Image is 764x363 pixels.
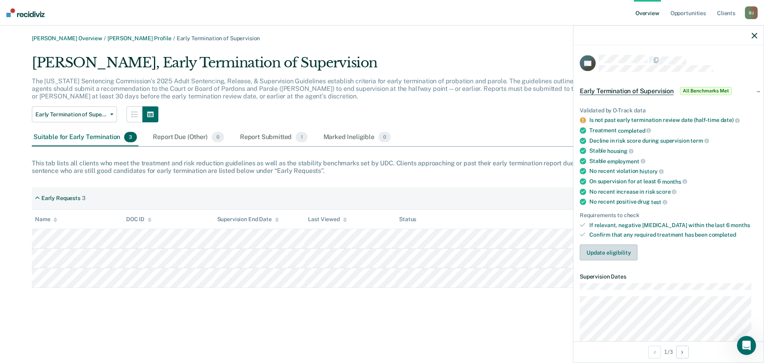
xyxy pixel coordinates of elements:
[126,216,152,223] div: DOC ID
[589,178,757,185] div: On supervision for at least 6
[607,158,645,164] span: employment
[589,157,757,165] div: Stable
[731,222,750,228] span: months
[212,132,224,142] span: 0
[238,129,309,146] div: Report Submitted
[32,159,732,175] div: This tab lists all clients who meet the treatment and risk reduction guidelines as well as the st...
[737,336,756,355] iframe: Intercom live chat
[680,87,732,95] span: All Benchmarks Met
[32,35,102,41] a: [PERSON_NAME] Overview
[618,127,651,133] span: completed
[580,107,757,114] div: Validated by O-Track data
[32,55,605,77] div: [PERSON_NAME], Early Termination of Supervision
[573,341,764,362] div: 1 / 3
[322,129,393,146] div: Marked Ineligible
[580,212,757,218] div: Requirements to check
[217,216,279,223] div: Supervision End Date
[656,188,676,195] span: score
[573,78,764,104] div: Early Termination of SupervisionAll Benchmarks Met
[102,35,107,41] span: /
[676,345,689,358] button: Next Opportunity
[580,87,674,95] span: Early Termination of Supervision
[32,129,138,146] div: Suitable for Early Termination
[580,273,757,280] dt: Supervision Dates
[151,129,225,146] div: Report Due (Other)
[399,216,416,223] div: Status
[35,216,57,223] div: Name
[589,147,757,155] div: Stable
[662,178,687,184] span: months
[690,137,709,144] span: term
[639,168,664,175] span: history
[709,232,736,238] span: completed
[107,35,172,41] a: [PERSON_NAME] Profile
[745,6,758,19] div: B J
[589,127,757,134] div: Treatment
[32,77,598,100] p: The [US_STATE] Sentencing Commission’s 2025 Adult Sentencing, Release, & Supervision Guidelines e...
[35,111,107,118] span: Early Termination of Supervision
[308,216,347,223] div: Last Viewed
[651,198,667,205] span: test
[589,168,757,175] div: No recent violation
[589,117,757,124] div: Is not past early termination review date (half-time date)
[589,222,757,228] div: If relevant, negative [MEDICAL_DATA] within the last 6
[607,147,633,154] span: housing
[648,345,661,358] button: Previous Opportunity
[378,132,391,142] span: 0
[589,232,757,238] div: Confirm that any required treatment has been
[177,35,260,41] span: Early Termination of Supervision
[124,132,137,142] span: 3
[82,195,86,202] div: 3
[41,195,80,202] div: Early Requests
[589,188,757,195] div: No recent increase in risk
[296,132,307,142] span: 1
[172,35,177,41] span: /
[589,137,757,144] div: Decline in risk score during supervision
[589,198,757,206] div: No recent positive drug
[6,8,45,17] img: Recidiviz
[580,245,637,261] button: Update eligibility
